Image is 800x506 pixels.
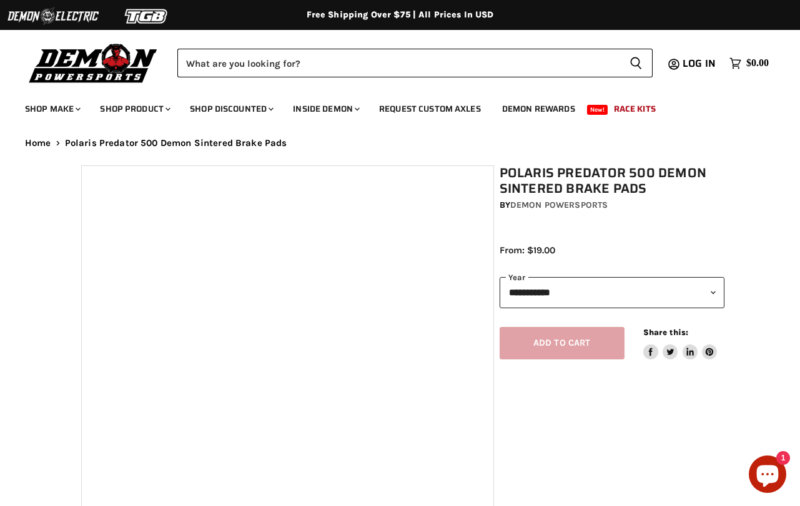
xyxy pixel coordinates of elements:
[500,245,555,256] span: From: $19.00
[587,105,608,115] span: New!
[493,96,585,122] a: Demon Rewards
[65,138,287,148] span: Polaris Predator 500 Demon Sintered Brake Pads
[510,200,608,210] a: Demon Powersports
[177,49,620,77] input: Search
[91,96,178,122] a: Shop Product
[746,57,769,69] span: $0.00
[25,138,51,148] a: Home
[284,96,367,122] a: Inside Demon
[16,91,766,122] ul: Main menu
[500,277,724,308] select: year
[16,96,88,122] a: Shop Make
[643,328,688,337] span: Share this:
[370,96,490,122] a: Request Custom Axles
[6,4,100,28] img: Demon Electric Logo 2
[177,49,653,77] form: Product
[500,165,724,197] h1: Polaris Predator 500 Demon Sintered Brake Pads
[745,455,790,496] inbox-online-store-chat: Shopify online store chat
[500,198,724,212] div: by
[605,96,665,122] a: Race Kits
[620,49,653,77] button: Search
[683,56,716,71] span: Log in
[25,41,162,85] img: Demon Powersports
[723,54,775,72] a: $0.00
[100,4,194,28] img: TGB Logo 2
[677,58,723,69] a: Log in
[643,327,718,360] aside: Share this:
[180,96,281,122] a: Shop Discounted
